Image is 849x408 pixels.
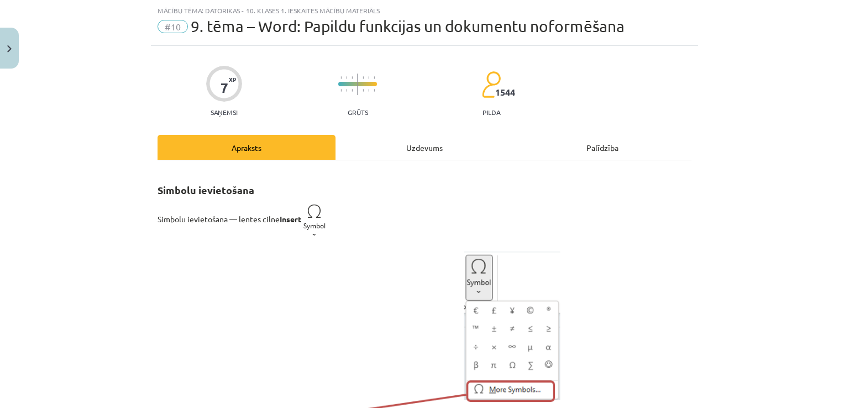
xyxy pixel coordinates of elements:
img: icon-short-line-57e1e144782c952c97e751825c79c345078a6d821885a25fce030b3d8c18986b.svg [340,76,342,79]
span: XP [229,76,236,82]
p: pilda [483,108,500,116]
div: Mācību tēma: Datorikas - 10. klases 1. ieskaites mācību materiāls [158,7,691,14]
img: icon-short-line-57e1e144782c952c97e751825c79c345078a6d821885a25fce030b3d8c18986b.svg [346,76,347,79]
img: icon-short-line-57e1e144782c952c97e751825c79c345078a6d821885a25fce030b3d8c18986b.svg [363,76,364,79]
p: Saņemsi [206,108,242,116]
img: icon-short-line-57e1e144782c952c97e751825c79c345078a6d821885a25fce030b3d8c18986b.svg [352,89,353,92]
div: Apraksts [158,135,336,160]
span: #10 [158,20,188,33]
p: Simbolu ievietošana — lentes cilne [158,201,691,240]
span: 9. tēma – Word: Papildu funkcijas un dokumentu noformēšana [191,17,625,35]
p: Grūts [348,108,368,116]
img: icon-short-line-57e1e144782c952c97e751825c79c345078a6d821885a25fce030b3d8c18986b.svg [368,89,369,92]
img: icon-close-lesson-0947bae3869378f0d4975bcd49f059093ad1ed9edebbc8119c70593378902aed.svg [7,45,12,53]
div: 7 [221,80,228,96]
strong: Simbolu ievietošana [158,184,254,196]
img: icon-short-line-57e1e144782c952c97e751825c79c345078a6d821885a25fce030b3d8c18986b.svg [340,89,342,92]
strong: Insert [280,214,328,224]
img: icon-short-line-57e1e144782c952c97e751825c79c345078a6d821885a25fce030b3d8c18986b.svg [374,89,375,92]
img: icon-short-line-57e1e144782c952c97e751825c79c345078a6d821885a25fce030b3d8c18986b.svg [374,76,375,79]
img: icon-short-line-57e1e144782c952c97e751825c79c345078a6d821885a25fce030b3d8c18986b.svg [368,76,369,79]
img: students-c634bb4e5e11cddfef0936a35e636f08e4e9abd3cc4e673bd6f9a4125e45ecb1.svg [481,71,501,98]
img: icon-short-line-57e1e144782c952c97e751825c79c345078a6d821885a25fce030b3d8c18986b.svg [346,89,347,92]
img: icon-short-line-57e1e144782c952c97e751825c79c345078a6d821885a25fce030b3d8c18986b.svg [363,89,364,92]
img: icon-short-line-57e1e144782c952c97e751825c79c345078a6d821885a25fce030b3d8c18986b.svg [352,76,353,79]
span: 1544 [495,87,515,97]
div: Palīdzība [513,135,691,160]
img: icon-long-line-d9ea69661e0d244f92f715978eff75569469978d946b2353a9bb055b3ed8787d.svg [357,74,358,95]
div: Uzdevums [336,135,513,160]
